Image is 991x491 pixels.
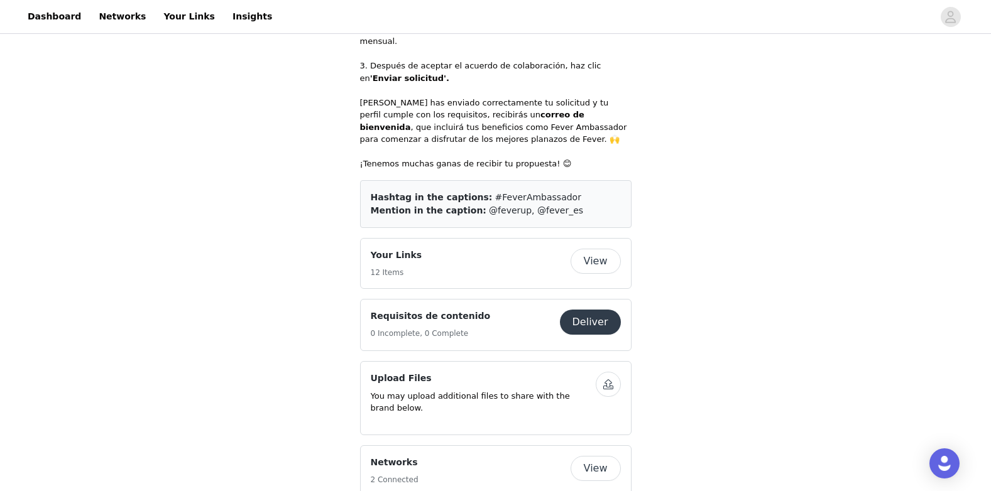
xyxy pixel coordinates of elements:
span: Hashtag in the captions: [371,192,493,202]
h4: Requisitos de contenido [371,310,491,323]
a: Insights [225,3,280,31]
a: Your Links [156,3,222,31]
p: [PERSON_NAME] has enviado correctamente tu solicitud y tu perfil cumple con los requisitos, recib... [360,97,632,146]
h5: 0 Incomplete, 0 Complete [371,328,491,339]
button: View [571,456,621,481]
h4: Networks [371,456,419,469]
div: Open Intercom Messenger [929,448,960,478]
h4: Your Links [371,249,422,262]
p: ¡Tenemos muchas ganas de recibir tu propuesta! 😊 [360,158,632,170]
div: avatar [944,7,956,27]
p: You may upload additional files to share with the brand below. [371,390,596,414]
p: 3. Después de aceptar el acuerdo de colaboración, haz clic en [360,60,632,84]
span: Mention in the caption: [371,205,486,215]
h4: Upload Files [371,372,596,385]
a: Dashboard [20,3,89,31]
div: Requisitos de contenido [360,299,632,351]
strong: 'Enviar solicitud'. [370,73,449,83]
h5: 12 Items [371,267,422,278]
strong: correo de bienvenida [360,110,584,132]
button: Deliver [560,310,621,335]
span: #FeverAmbassador [495,192,581,202]
button: View [571,249,621,274]
h5: 2 Connected [371,474,419,485]
a: Networks [91,3,153,31]
span: @feverup, @fever_es [489,205,583,215]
